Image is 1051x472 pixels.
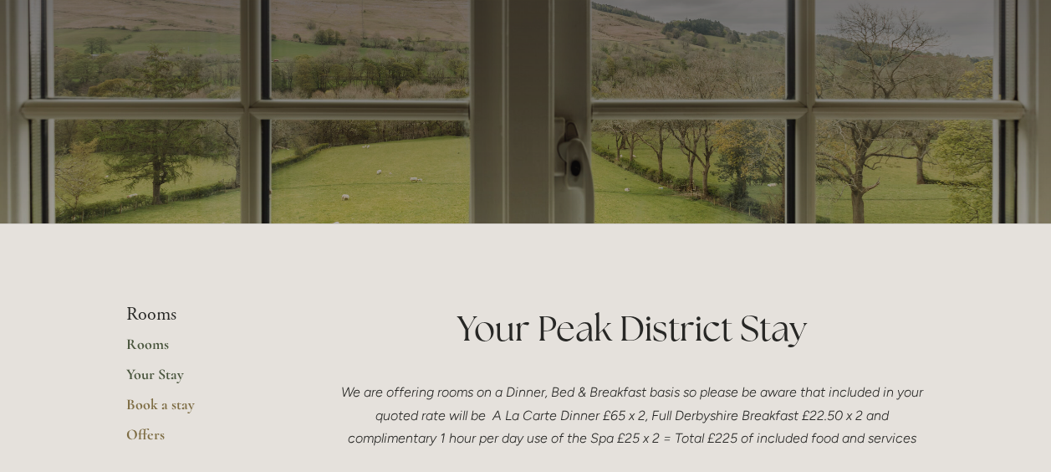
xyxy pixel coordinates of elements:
a: Your Stay [126,365,286,395]
h1: Your Peak District Stay [339,304,926,353]
em: We are offering rooms on a Dinner, Bed & Breakfast basis so please be aware that included in your... [341,384,926,445]
a: Book a stay [126,395,286,425]
a: Offers [126,425,286,455]
li: Rooms [126,304,286,326]
a: Rooms [126,335,286,365]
